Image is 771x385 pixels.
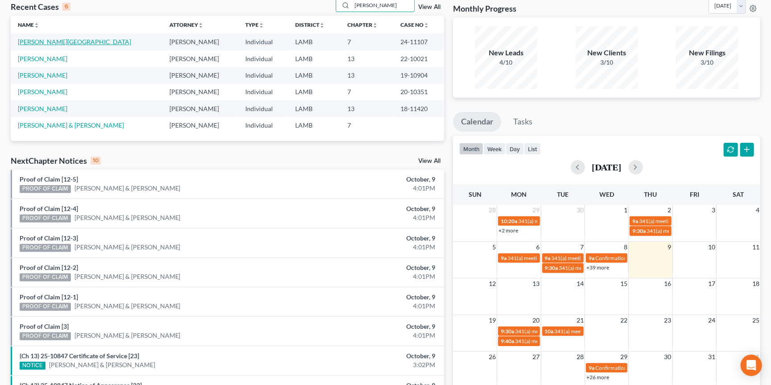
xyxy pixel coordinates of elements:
span: 8 [623,242,628,253]
td: [PERSON_NAME] [162,50,238,67]
i: unfold_more [319,23,325,28]
i: unfold_more [259,23,264,28]
div: 6 [62,3,70,11]
span: 18 [751,278,760,289]
a: Nameunfold_more [18,21,39,28]
div: Recent Cases [11,1,70,12]
td: [PERSON_NAME] [162,67,238,83]
span: 341(a) meeting for [PERSON_NAME] & [PERSON_NAME] [559,265,693,271]
span: Fri [690,190,699,198]
span: Tue [557,190,569,198]
span: 341(a) meeting for [PERSON_NAME] [647,228,733,234]
span: 9a [589,364,594,371]
span: 5 [491,242,497,253]
a: +2 more [499,227,518,234]
a: [PERSON_NAME] [18,105,67,112]
td: LAMB [288,67,340,83]
span: 17 [707,278,716,289]
div: October, 9 [303,175,435,184]
div: New Clients [576,48,638,58]
i: unfold_more [198,23,203,28]
button: week [483,143,506,155]
span: Mon [511,190,527,198]
span: 341(a) meeting for [PERSON_NAME] [515,338,601,344]
span: 1 [623,205,628,215]
div: 3/10 [676,58,738,67]
td: Individual [239,67,289,83]
div: 4:01PM [303,213,435,222]
td: LAMB [288,50,340,67]
span: 12 [488,278,497,289]
td: 18-11420 [393,100,444,117]
span: 6 [536,242,541,253]
a: [PERSON_NAME] & [PERSON_NAME] [74,213,181,222]
td: [PERSON_NAME] [162,84,238,100]
td: [PERSON_NAME] [162,33,238,50]
h2: [DATE] [592,162,622,172]
a: Typeunfold_more [246,21,264,28]
a: [PERSON_NAME] [18,55,67,62]
span: 341(a) meeting for [PERSON_NAME] [507,255,594,261]
a: Tasks [505,112,540,132]
span: 341(a) meeting for [PERSON_NAME] [639,218,725,224]
span: 9a [501,255,507,261]
td: LAMB [288,117,340,133]
a: Case Nounfold_more [400,21,429,28]
a: [PERSON_NAME] & [PERSON_NAME] [74,331,181,340]
div: PROOF OF CLAIM [20,273,71,282]
h3: Monthly Progress [453,3,516,14]
span: 3 [711,205,716,215]
span: Confirmation hearing for [PERSON_NAME] [595,364,697,371]
a: Districtunfold_more [295,21,325,28]
span: 21 [576,315,585,326]
span: 30 [664,352,672,362]
a: View All [418,4,441,10]
span: 9:30a [501,328,514,335]
span: 9 [667,242,672,253]
span: 23 [664,315,672,326]
div: PROOF OF CLAIM [20,244,71,252]
span: 9a [589,255,594,261]
a: Proof of Claim [12-5] [20,175,78,183]
td: LAMB [288,100,340,117]
span: 15 [619,278,628,289]
span: 14 [576,278,585,289]
div: PROOF OF CLAIM [20,185,71,193]
a: [PERSON_NAME] & [PERSON_NAME] [74,302,181,310]
div: October, 9 [303,322,435,331]
button: list [524,143,541,155]
div: October, 9 [303,293,435,302]
td: Individual [239,117,289,133]
span: 9a [632,218,638,224]
td: 7 [340,117,393,133]
a: [PERSON_NAME] & [PERSON_NAME] [18,121,124,129]
div: PROOF OF CLAIM [20,303,71,311]
span: Confirmation hearing for [PERSON_NAME] [595,255,697,261]
div: 3:02PM [303,360,435,369]
a: View All [418,158,441,164]
span: 27 [532,352,541,362]
span: 9a [545,255,551,261]
div: 4/10 [475,58,537,67]
span: 341(a) meeting for [PERSON_NAME] [518,218,604,224]
a: Proof of Claim [12-4] [20,205,78,212]
span: 24 [707,315,716,326]
div: New Leads [475,48,537,58]
a: [PERSON_NAME] & [PERSON_NAME] [74,184,181,193]
a: Proof of Claim [12-3] [20,234,78,242]
button: day [506,143,524,155]
td: Individual [239,33,289,50]
td: 7 [340,84,393,100]
span: 16 [664,278,672,289]
span: 2 [667,205,672,215]
span: 341(a) meeting for [PERSON_NAME] [552,255,638,261]
span: Sat [733,190,744,198]
td: LAMB [288,33,340,50]
div: 4:01PM [303,243,435,252]
div: Open Intercom Messenger [741,355,762,376]
span: 19 [488,315,497,326]
span: 341(a) meeting for [PERSON_NAME] [515,328,601,335]
div: NextChapter Notices [11,155,101,166]
i: unfold_more [34,23,39,28]
span: 29 [532,205,541,215]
